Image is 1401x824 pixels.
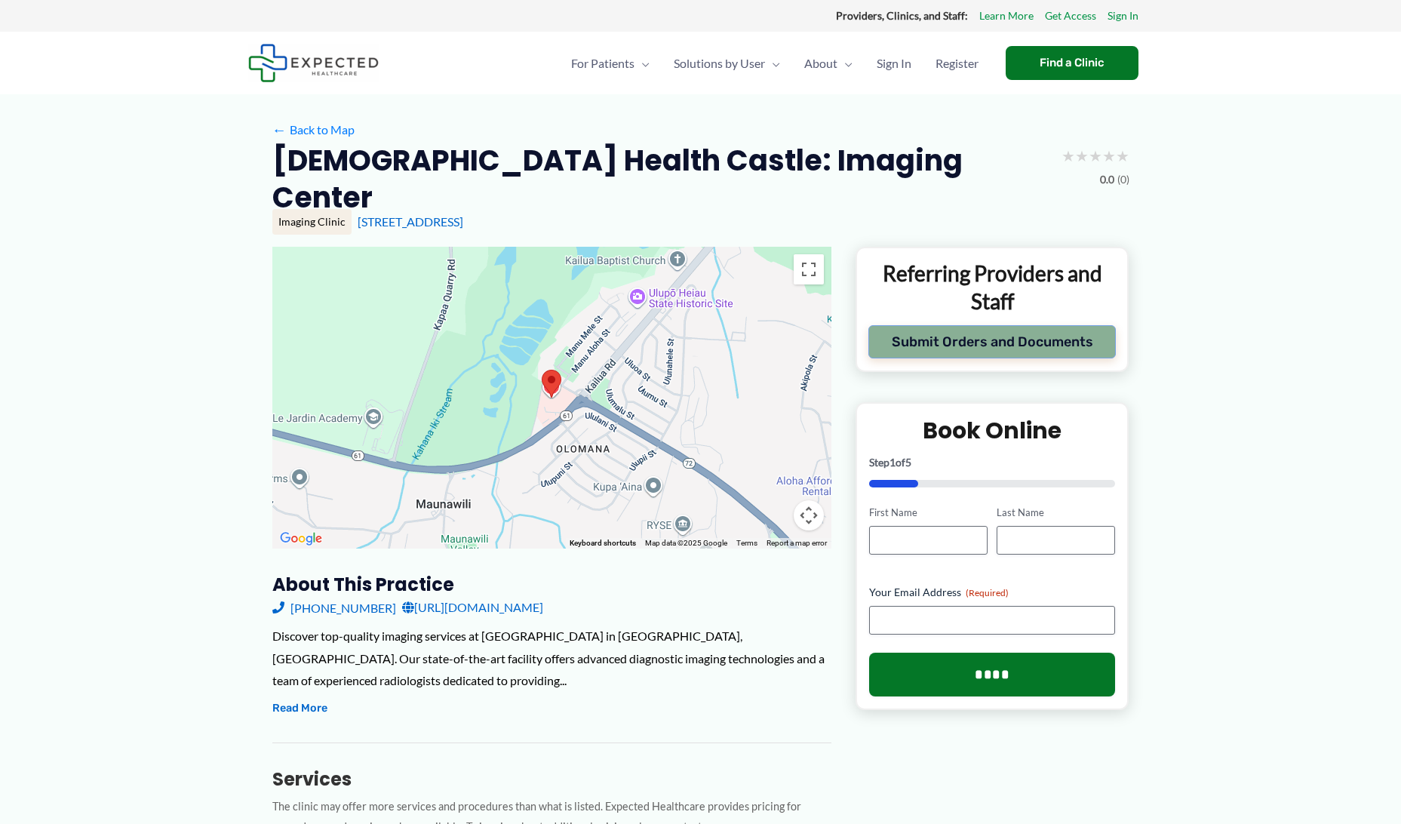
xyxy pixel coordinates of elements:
span: ★ [1116,142,1129,170]
nav: Primary Site Navigation [559,37,991,90]
span: Menu Toggle [634,37,650,90]
a: Find a Clinic [1006,46,1138,80]
h2: Book Online [869,416,1116,445]
a: Terms (opens in new tab) [736,539,757,547]
span: 5 [905,456,911,469]
span: Menu Toggle [765,37,780,90]
span: 0.0 [1100,170,1114,189]
span: Map data ©2025 Google [645,539,727,547]
a: Sign In [1108,6,1138,26]
span: ★ [1062,142,1075,170]
button: Submit Orders and Documents [868,325,1117,358]
span: Menu Toggle [837,37,853,90]
a: Register [923,37,991,90]
a: Open this area in Google Maps (opens a new window) [276,529,326,549]
strong: Providers, Clinics, and Staff: [836,9,968,22]
div: Discover top-quality imaging services at [GEOGRAPHIC_DATA] in [GEOGRAPHIC_DATA], [GEOGRAPHIC_DATA... [272,625,831,692]
button: Toggle fullscreen view [794,254,824,284]
p: Referring Providers and Staff [868,260,1117,315]
a: Solutions by UserMenu Toggle [662,37,792,90]
div: Imaging Clinic [272,209,352,235]
button: Map camera controls [794,500,824,530]
img: Expected Healthcare Logo - side, dark font, small [248,44,379,82]
span: ★ [1075,142,1089,170]
span: About [804,37,837,90]
span: ★ [1102,142,1116,170]
a: Report a map error [767,539,827,547]
h3: About this practice [272,573,831,596]
span: Sign In [877,37,911,90]
h2: [DEMOGRAPHIC_DATA] Health Castle: Imaging Center [272,142,1049,217]
span: (Required) [966,587,1009,598]
img: Google [276,529,326,549]
a: Sign In [865,37,923,90]
span: Solutions by User [674,37,765,90]
span: ← [272,122,287,137]
a: [URL][DOMAIN_NAME] [402,596,543,619]
h3: Services [272,767,831,791]
a: For PatientsMenu Toggle [559,37,662,90]
label: Last Name [997,506,1115,520]
label: Your Email Address [869,585,1116,600]
p: Step of [869,457,1116,468]
a: Learn More [979,6,1034,26]
span: Register [936,37,979,90]
a: Get Access [1045,6,1096,26]
span: (0) [1117,170,1129,189]
a: ←Back to Map [272,118,355,141]
button: Read More [272,699,327,718]
a: [PHONE_NUMBER] [272,596,396,619]
button: Keyboard shortcuts [570,538,636,549]
a: AboutMenu Toggle [792,37,865,90]
span: For Patients [571,37,634,90]
a: [STREET_ADDRESS] [358,214,463,229]
span: 1 [889,456,896,469]
span: ★ [1089,142,1102,170]
label: First Name [869,506,988,520]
